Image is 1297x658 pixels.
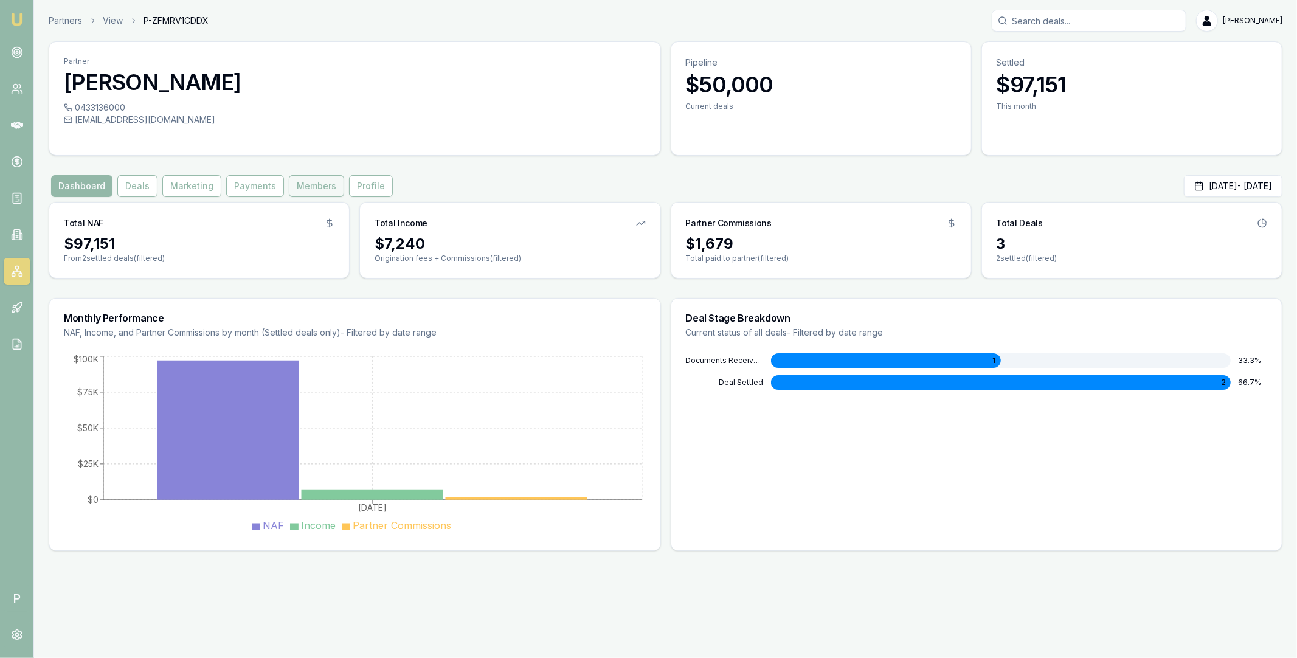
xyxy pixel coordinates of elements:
div: Current deals [686,102,956,111]
div: 33.3 % [1238,356,1267,365]
span: NAF [263,519,284,532]
h3: Monthly Performance [64,313,646,323]
tspan: $100K [74,354,99,364]
h3: $50,000 [686,72,956,97]
p: Pipeline [686,57,956,69]
h3: [PERSON_NAME] [64,70,646,94]
p: Partner [64,57,646,66]
span: P-ZFMRV1CDDX [144,15,209,27]
button: Payments [226,175,284,197]
tspan: $50K [77,423,99,433]
div: Documents Received From Client [686,356,764,365]
p: Total paid to partner (filtered) [686,254,956,263]
div: This month [997,102,1267,111]
h3: Total Deals [997,217,1043,229]
tspan: $25K [78,459,99,469]
div: Deal Settled [686,378,764,387]
div: $7,240 [375,234,645,254]
p: Current status of all deals - Filtered by date range [686,327,1268,339]
h3: Total Income [375,217,427,229]
div: $97,151 [64,234,334,254]
button: Marketing [162,175,221,197]
div: 66.7 % [1238,378,1267,387]
p: NAF, Income, and Partner Commissions by month (Settled deals only) - Filtered by date range [64,327,646,339]
p: Origination fees + Commissions (filtered) [375,254,645,263]
a: Partners [49,15,82,27]
p: Settled [997,57,1267,69]
p: 2 settled (filtered) [997,254,1267,263]
div: 3 [997,234,1267,254]
span: 1 [993,356,996,365]
input: Search deals [992,10,1186,32]
h3: Deal Stage Breakdown [686,313,1268,323]
tspan: [DATE] [359,502,387,513]
span: 2 [1221,378,1226,387]
a: View [103,15,123,27]
h3: Total NAF [64,217,103,229]
button: Dashboard [51,175,112,197]
button: Members [289,175,344,197]
img: emu-icon-u.png [10,12,24,27]
button: Profile [349,175,393,197]
button: Deals [117,175,157,197]
span: Income [301,519,336,532]
nav: breadcrumb [49,15,209,27]
div: [EMAIL_ADDRESS][DOMAIN_NAME] [64,114,646,126]
button: [DATE]- [DATE] [1184,175,1282,197]
tspan: $0 [88,494,99,505]
div: 0433136000 [64,102,646,114]
h3: $97,151 [997,72,1267,97]
p: From 2 settled deals (filtered) [64,254,334,263]
span: Partner Commissions [353,519,451,532]
span: [PERSON_NAME] [1223,16,1282,26]
h3: Partner Commissions [686,217,772,229]
div: $1,679 [686,234,956,254]
span: P [4,585,30,612]
tspan: $75K [77,387,99,397]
